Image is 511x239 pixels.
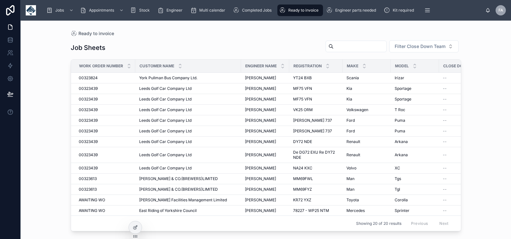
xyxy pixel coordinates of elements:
[293,139,312,144] span: DY72 NDE
[139,75,197,81] span: York Pullman Bus Company Ltd.
[139,176,237,181] a: [PERSON_NAME] & CO.(BREWERS)LIMITED
[139,166,192,171] span: Leeds Golf Car Company Ltd
[139,97,192,102] span: Leeds Golf Car Company Ltd
[245,187,285,192] a: [PERSON_NAME]
[139,63,174,69] span: Customer Name
[242,8,272,13] span: Completed Jobs
[395,107,405,112] span: T Roc
[245,118,285,123] a: [PERSON_NAME]
[443,197,490,203] a: --
[293,75,339,81] a: YT24 BXB
[293,129,339,134] a: [PERSON_NAME] 737
[245,107,276,112] span: [PERSON_NAME]
[443,75,447,81] span: --
[245,166,285,171] a: [PERSON_NAME]
[139,197,227,203] span: [PERSON_NAME] Facilities Management Limited
[79,129,131,134] a: 00323439
[44,5,77,16] a: Jobs
[79,107,98,112] span: 00323439
[293,166,339,171] a: NA24 KXC
[128,5,154,16] a: Stock
[395,187,435,192] a: Tgl
[389,40,459,53] button: Select Button
[293,176,339,181] a: MM69FWL
[395,208,435,213] a: Sprinter
[346,197,359,203] span: Toyota
[139,197,237,203] a: [PERSON_NAME] Facilities Management Limited
[346,197,387,203] a: Toyota
[346,107,368,112] span: Volkswagen
[245,118,276,123] span: [PERSON_NAME]
[293,97,312,102] span: MF75 VFN
[139,208,197,213] span: East Riding of Yorkshire Council
[55,8,64,13] span: Jobs
[395,208,409,213] span: Sprinter
[139,187,218,192] span: [PERSON_NAME] & CO.(BREWERS)LIMITED
[443,97,447,102] span: --
[335,8,376,13] span: Engineer parts needed
[346,107,387,112] a: Volkswagen
[293,166,312,171] span: NA24 KXC
[293,97,339,102] a: MF75 VFN
[139,118,237,123] a: Leeds Golf Car Company Ltd
[443,129,447,134] span: --
[443,86,490,91] a: --
[71,43,105,52] h1: Job Sheets
[346,187,354,192] span: Man
[443,86,447,91] span: --
[245,107,285,112] a: [PERSON_NAME]
[139,139,237,144] a: Leeds Golf Car Company Ltd
[245,176,285,181] a: [PERSON_NAME]
[395,75,435,81] a: Irizar
[79,187,97,192] span: 00323613
[395,166,435,171] a: XC
[79,97,98,102] span: 00323439
[293,86,339,91] a: MF75 VFN
[293,150,339,160] a: De DG72 EXU Re DY72 NDE
[293,187,339,192] a: MM69FYZ
[139,86,237,91] a: Leeds Golf Car Company Ltd
[393,8,414,13] span: Kit required
[79,208,105,213] span: AWAITING WO
[245,197,276,203] span: [PERSON_NAME]
[79,166,131,171] a: 00323439
[79,166,98,171] span: 00323439
[395,97,411,102] span: Sportage
[245,63,277,69] span: Engineer Name
[79,75,131,81] a: 00323824
[443,118,447,123] span: --
[346,152,387,158] a: Renault
[139,187,237,192] a: [PERSON_NAME] & CO.(BREWERS)LIMITED
[245,129,276,134] span: [PERSON_NAME]
[395,118,405,123] span: Puma
[443,107,490,112] a: --
[443,208,490,213] a: --
[346,166,356,171] span: Volvo
[293,118,339,123] a: [PERSON_NAME] 737
[443,187,447,192] span: --
[79,75,98,81] span: 00323824
[443,152,490,158] a: --
[395,139,435,144] a: Arkana
[26,5,36,15] img: App logo
[245,208,285,213] a: [PERSON_NAME]
[139,152,192,158] span: Leeds Golf Car Company Ltd
[245,86,276,91] span: [PERSON_NAME]
[324,5,381,16] a: Engineer parts needed
[356,221,401,226] span: Showing 20 of 20 results
[245,152,276,158] span: [PERSON_NAME]
[395,97,435,102] a: Sportage
[443,187,490,192] a: --
[139,152,237,158] a: Leeds Golf Car Company Ltd
[293,86,312,91] span: MF75 VFN
[79,107,131,112] a: 00323439
[245,152,285,158] a: [PERSON_NAME]
[395,118,435,123] a: Puma
[498,8,503,13] span: FA
[277,5,323,16] a: Ready to invoice
[443,129,490,134] a: --
[199,8,225,13] span: Multi calendar
[231,5,276,16] a: Completed Jobs
[79,176,131,181] a: 00323613
[395,86,411,91] span: Sportage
